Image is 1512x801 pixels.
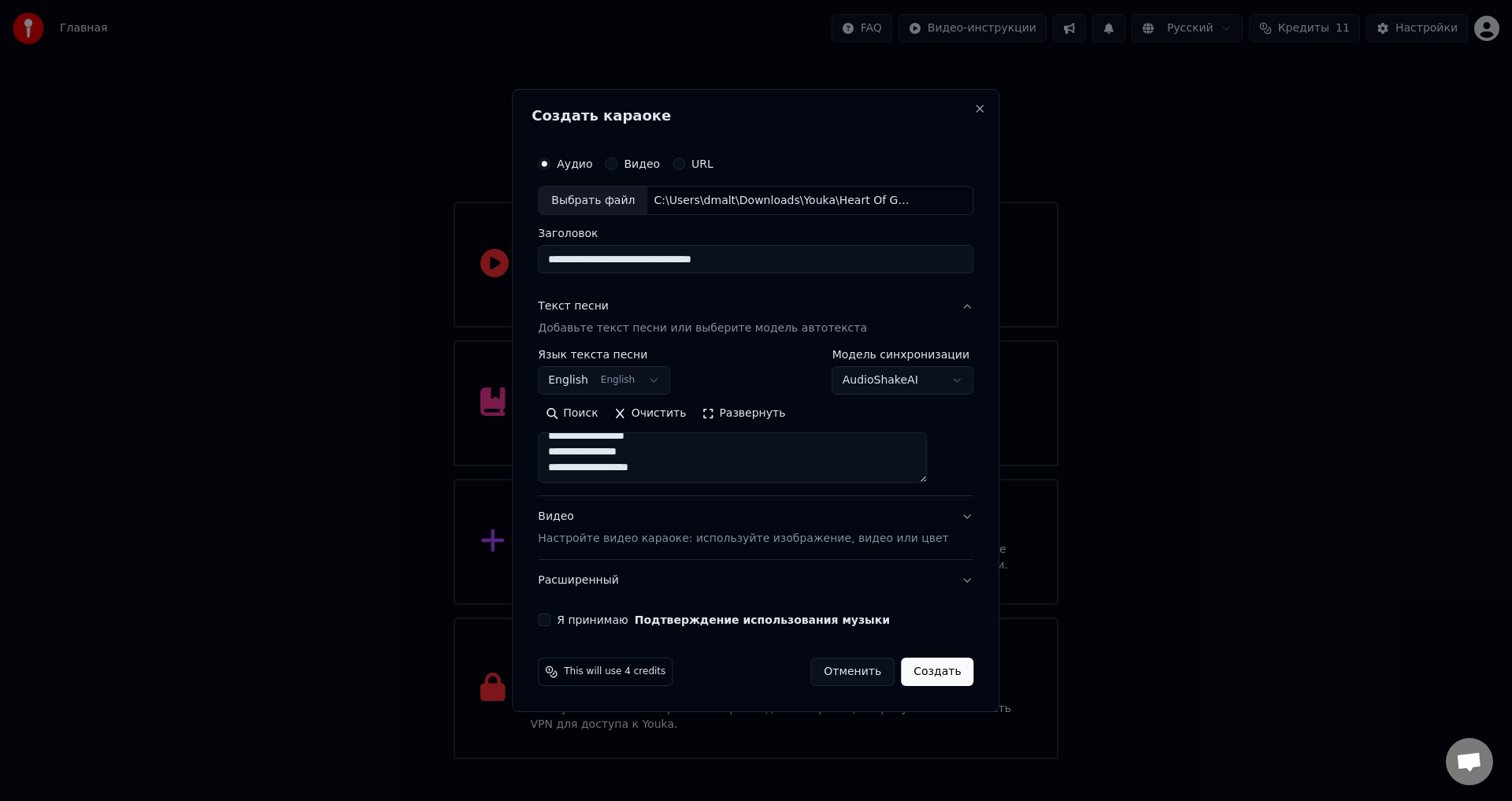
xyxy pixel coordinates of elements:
div: C:\Users\dmalt\Downloads\Youka\Heart Of Gold - [PERSON_NAME].mp3 [647,193,915,209]
button: Поиск [538,402,606,427]
label: URL [691,158,713,169]
label: Модель синхронизации [832,350,974,361]
label: Я принимаю [557,614,890,625]
p: Настройте видео караоке: используйте изображение, видео или цвет [538,531,948,547]
p: Добавьте текст песни или выберите модель автотекста [538,321,867,337]
button: Расширенный [538,560,973,601]
label: Заголовок [538,228,973,239]
button: ВидеоНастройте видео караоке: используйте изображение, видео или цвет [538,497,973,560]
label: Язык текста песни [538,350,670,361]
div: Текст песниДобавьте текст песни или выберите модель автотекста [538,350,973,496]
button: Развернуть [694,402,793,427]
button: Создать [901,658,973,686]
div: Текст песни [538,299,609,315]
button: Очистить [606,402,695,427]
button: Текст песниДобавьте текст песни или выберите модель автотекста [538,287,973,350]
button: Я принимаю [635,614,890,625]
div: Выбрать файл [539,187,647,215]
button: Отменить [810,658,895,686]
label: Видео [624,158,660,169]
span: This will use 4 credits [564,666,665,678]
h2: Создать караоке [532,109,980,123]
label: Аудио [557,158,592,169]
div: Видео [538,510,948,547]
